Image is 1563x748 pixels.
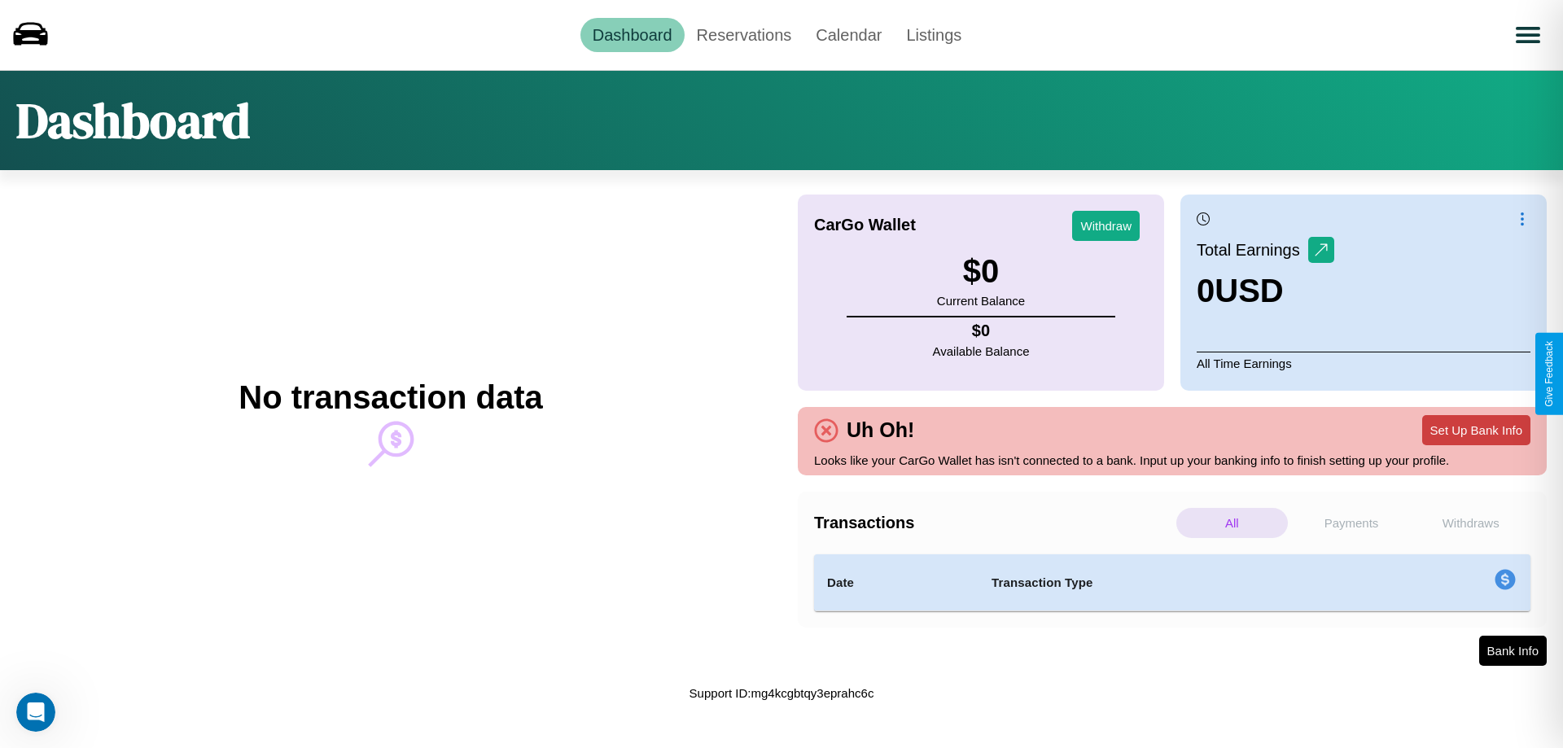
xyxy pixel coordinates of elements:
[992,573,1361,593] h4: Transaction Type
[814,514,1172,532] h4: Transactions
[937,253,1025,290] h3: $ 0
[814,554,1530,611] table: simple table
[1197,273,1334,309] h3: 0 USD
[1296,508,1408,538] p: Payments
[239,379,542,416] h2: No transaction data
[1176,508,1288,538] p: All
[814,449,1530,471] p: Looks like your CarGo Wallet has isn't connected to a bank. Input up your banking info to finish ...
[937,290,1025,312] p: Current Balance
[1543,341,1555,407] div: Give Feedback
[1505,12,1551,58] button: Open menu
[580,18,685,52] a: Dashboard
[685,18,804,52] a: Reservations
[933,322,1030,340] h4: $ 0
[16,693,55,732] iframe: Intercom live chat
[838,418,922,442] h4: Uh Oh!
[933,340,1030,362] p: Available Balance
[803,18,894,52] a: Calendar
[827,573,965,593] h4: Date
[690,682,874,704] p: Support ID: mg4kcgbtqy3eprahc6c
[1072,211,1140,241] button: Withdraw
[1197,235,1308,265] p: Total Earnings
[894,18,974,52] a: Listings
[1197,352,1530,374] p: All Time Earnings
[16,87,250,154] h1: Dashboard
[1479,636,1547,666] button: Bank Info
[814,216,916,234] h4: CarGo Wallet
[1415,508,1526,538] p: Withdraws
[1422,415,1530,445] button: Set Up Bank Info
